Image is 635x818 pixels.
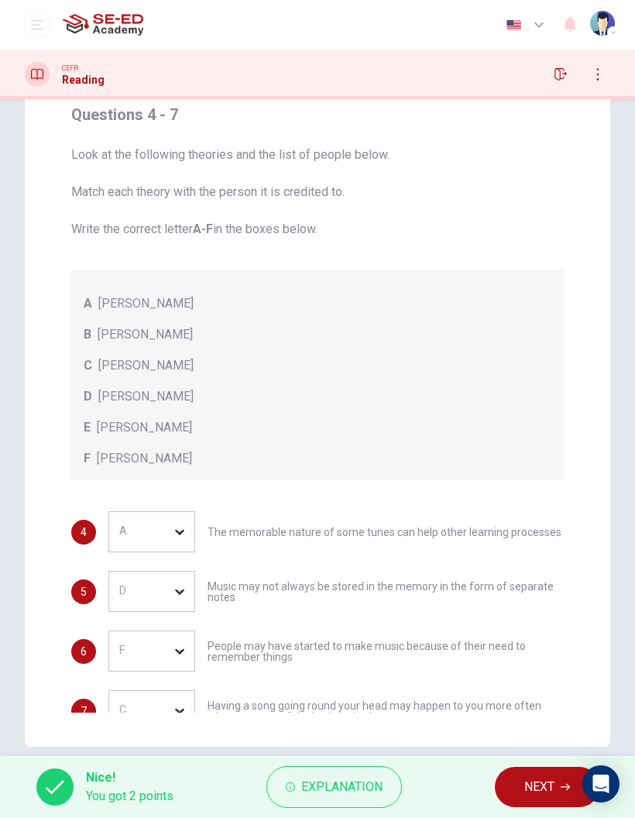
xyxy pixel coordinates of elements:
[62,9,143,40] img: SE-ED Academy logo
[108,511,195,552] div: E
[590,11,615,36] img: Profile picture
[193,222,213,236] b: A-F
[25,12,50,37] button: open mobile menu
[504,19,523,31] img: en
[208,641,564,662] span: People may have started to make music because of their need to remember things
[495,767,599,807] button: NEXT
[97,418,192,437] span: [PERSON_NAME]
[524,776,554,798] span: NEXT
[81,646,87,657] span: 6
[266,766,402,808] button: Explanation
[84,449,91,468] span: F
[81,706,87,717] span: 7
[81,527,87,538] span: 4
[208,527,561,538] span: The memorable nature of some tunes can help other learning processes
[208,700,564,722] span: Having a song going round your head may happen to you more often when one part of the brain is tired
[86,787,173,806] span: You got 2 points
[84,294,92,313] span: A
[108,631,231,672] div: F
[98,387,194,406] span: [PERSON_NAME]
[208,581,564,603] span: Music may not always be stored in the memory in the form of separate notes
[108,511,231,552] div: A
[81,586,87,597] span: 5
[71,146,564,239] span: Look at the following theories and the list of people below. Match each theory with the person it...
[98,356,194,375] span: [PERSON_NAME]
[62,63,78,74] span: CEFR
[62,74,105,86] h1: Reading
[97,449,192,468] span: [PERSON_NAME]
[98,294,194,313] span: [PERSON_NAME]
[108,631,195,672] div: F
[84,387,92,406] span: D
[301,776,383,798] span: Explanation
[108,690,231,731] div: C
[86,768,173,787] span: Nice!
[108,571,195,612] div: D
[84,325,91,344] span: B
[582,765,620,803] div: Open Intercom Messenger
[84,356,92,375] span: C
[84,418,91,437] span: E
[71,102,564,127] h4: Questions 4 - 7
[108,571,231,612] div: D
[108,690,195,731] div: B
[98,325,193,344] span: [PERSON_NAME]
